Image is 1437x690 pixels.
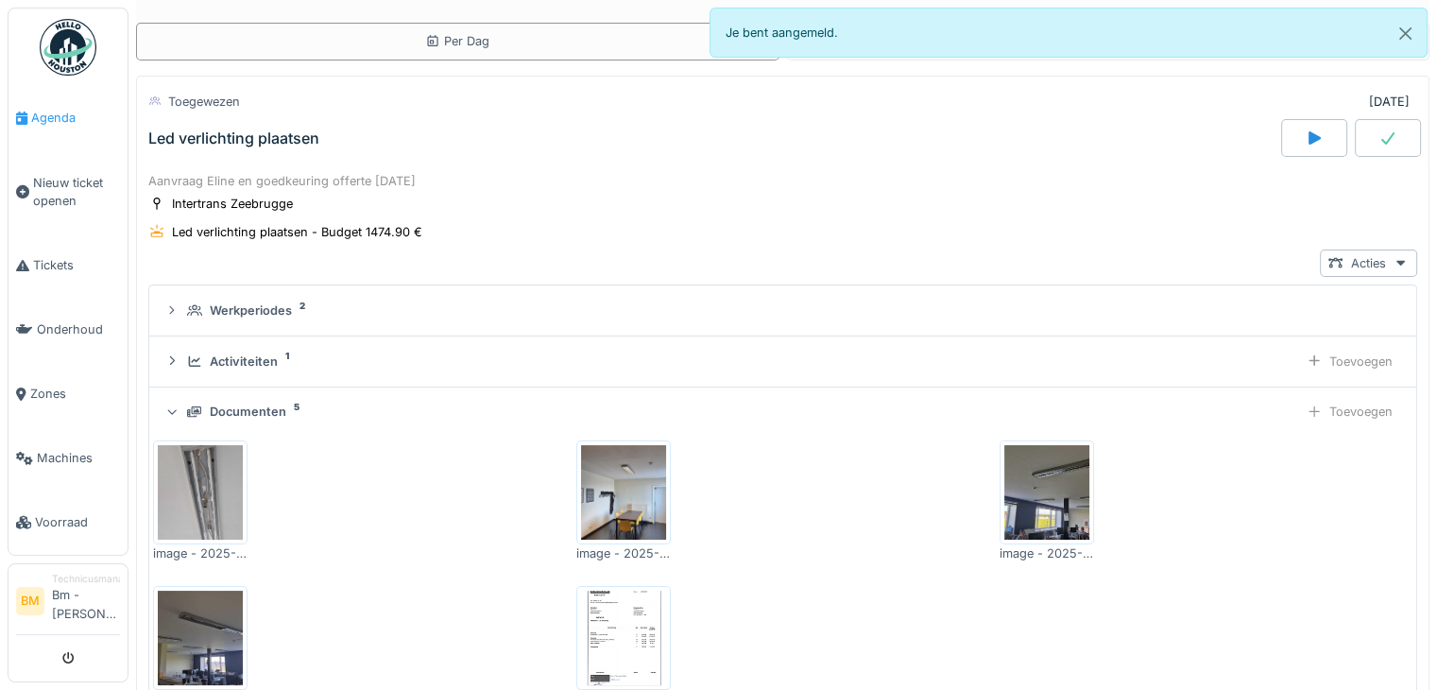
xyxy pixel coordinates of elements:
a: BM TechnicusmanagerBm - [PERSON_NAME] [16,572,120,635]
img: Badge_color-CXgf-gQk.svg [40,19,96,76]
li: BM [16,587,44,615]
div: image - 2025-09-25T114352.484.png [153,544,248,562]
a: Tickets [9,233,128,297]
div: Technicusmanager [52,572,120,586]
summary: Documenten5Toevoegen [157,395,1409,430]
span: Nieuw ticket openen [33,174,120,210]
div: Aanvraag Eline en goedkeuring offerte [DATE] [148,172,1417,190]
img: 3l9ap3zh5xjes1fkoxrhxn0ki3si [158,591,243,685]
span: Agenda [31,109,120,127]
li: Bm - [PERSON_NAME] [52,572,120,630]
div: Toegewezen [168,93,240,111]
div: Toevoegen [1298,398,1401,425]
a: Machines [9,426,128,491]
span: Machines [37,449,120,467]
div: Per Dag [425,32,489,50]
div: Led verlichting plaatsen - Budget 1474.90 € [172,223,422,241]
img: nw7q88nm5mlko491p1lvopttp6m0 [158,445,243,540]
a: Zones [9,362,128,426]
div: Toevoegen [1298,348,1401,375]
div: image - 2025-09-25T114354.304.png [576,544,671,562]
summary: Activiteiten1Toevoegen [157,344,1409,379]
a: Agenda [9,86,128,150]
div: Intertrans Zeebrugge [172,195,293,213]
div: Documenten [210,403,286,421]
summary: Werkperiodes2 [157,293,1409,328]
div: Activiteiten [210,353,278,371]
img: i1v7ttfi1ng342esuhjdswfifwmn [581,445,666,540]
span: Zones [30,385,120,403]
div: Werkperiodes [210,302,292,319]
button: Close [1384,9,1427,59]
img: o8do3pjba2qtb1yx4njjtarsurkh [581,591,666,685]
img: r7r51nfd0th5sa7pspq7qh73rrao [1004,445,1089,540]
div: Acties [1320,250,1417,277]
div: Led verlichting plaatsen [148,129,319,147]
span: Voorraad [35,513,120,531]
a: Onderhoud [9,298,128,362]
div: Je bent aangemeld. [710,8,1428,58]
span: Onderhoud [37,320,120,338]
a: Voorraad [9,491,128,555]
div: image - 2025-09-25T114357.700.png [1000,544,1094,562]
span: Tickets [33,256,120,274]
a: Nieuw ticket openen [9,150,128,233]
div: [DATE] [1369,93,1410,111]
